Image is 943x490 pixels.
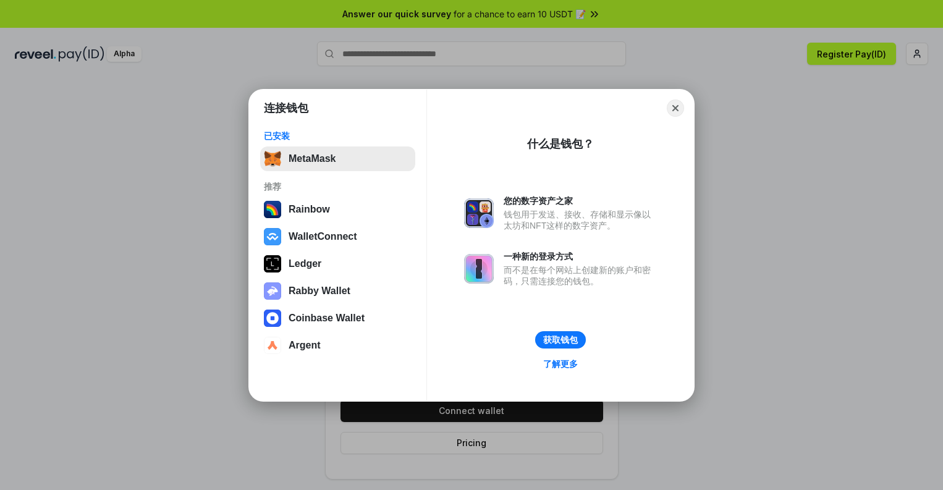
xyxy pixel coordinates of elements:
img: svg+xml,%3Csvg%20width%3D%22120%22%20height%3D%22120%22%20viewBox%3D%220%200%20120%20120%22%20fil... [264,201,281,218]
button: Rainbow [260,197,415,222]
div: 而不是在每个网站上创建新的账户和密码，只需连接您的钱包。 [504,264,657,287]
a: 了解更多 [536,356,585,372]
div: Ledger [289,258,321,269]
div: 您的数字资产之家 [504,195,657,206]
button: MetaMask [260,146,415,171]
h1: 连接钱包 [264,101,308,116]
img: svg+xml,%3Csvg%20xmlns%3D%22http%3A%2F%2Fwww.w3.org%2F2000%2Fsvg%22%20width%3D%2228%22%20height%3... [264,255,281,272]
button: 获取钱包 [535,331,586,348]
img: svg+xml,%3Csvg%20xmlns%3D%22http%3A%2F%2Fwww.w3.org%2F2000%2Fsvg%22%20fill%3D%22none%22%20viewBox... [464,254,494,284]
div: 已安装 [264,130,412,142]
button: Rabby Wallet [260,279,415,303]
div: 获取钱包 [543,334,578,345]
img: svg+xml,%3Csvg%20fill%3D%22none%22%20height%3D%2233%22%20viewBox%3D%220%200%2035%2033%22%20width%... [264,150,281,167]
div: 什么是钱包？ [527,137,594,151]
div: WalletConnect [289,231,357,242]
div: Rabby Wallet [289,285,350,297]
img: svg+xml,%3Csvg%20width%3D%2228%22%20height%3D%2228%22%20viewBox%3D%220%200%2028%2028%22%20fill%3D... [264,337,281,354]
div: 了解更多 [543,358,578,370]
img: svg+xml,%3Csvg%20xmlns%3D%22http%3A%2F%2Fwww.w3.org%2F2000%2Fsvg%22%20fill%3D%22none%22%20viewBox... [464,198,494,228]
div: MetaMask [289,153,336,164]
button: Close [667,99,684,117]
img: svg+xml,%3Csvg%20width%3D%2228%22%20height%3D%2228%22%20viewBox%3D%220%200%2028%2028%22%20fill%3D... [264,228,281,245]
div: 钱包用于发送、接收、存储和显示像以太坊和NFT这样的数字资产。 [504,209,657,231]
img: svg+xml,%3Csvg%20xmlns%3D%22http%3A%2F%2Fwww.w3.org%2F2000%2Fsvg%22%20fill%3D%22none%22%20viewBox... [264,282,281,300]
button: Argent [260,333,415,358]
button: Coinbase Wallet [260,306,415,331]
div: Coinbase Wallet [289,313,365,324]
img: svg+xml,%3Csvg%20width%3D%2228%22%20height%3D%2228%22%20viewBox%3D%220%200%2028%2028%22%20fill%3D... [264,310,281,327]
div: Argent [289,340,321,351]
div: 一种新的登录方式 [504,251,657,262]
button: Ledger [260,251,415,276]
div: Rainbow [289,204,330,215]
div: 推荐 [264,181,412,192]
button: WalletConnect [260,224,415,249]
